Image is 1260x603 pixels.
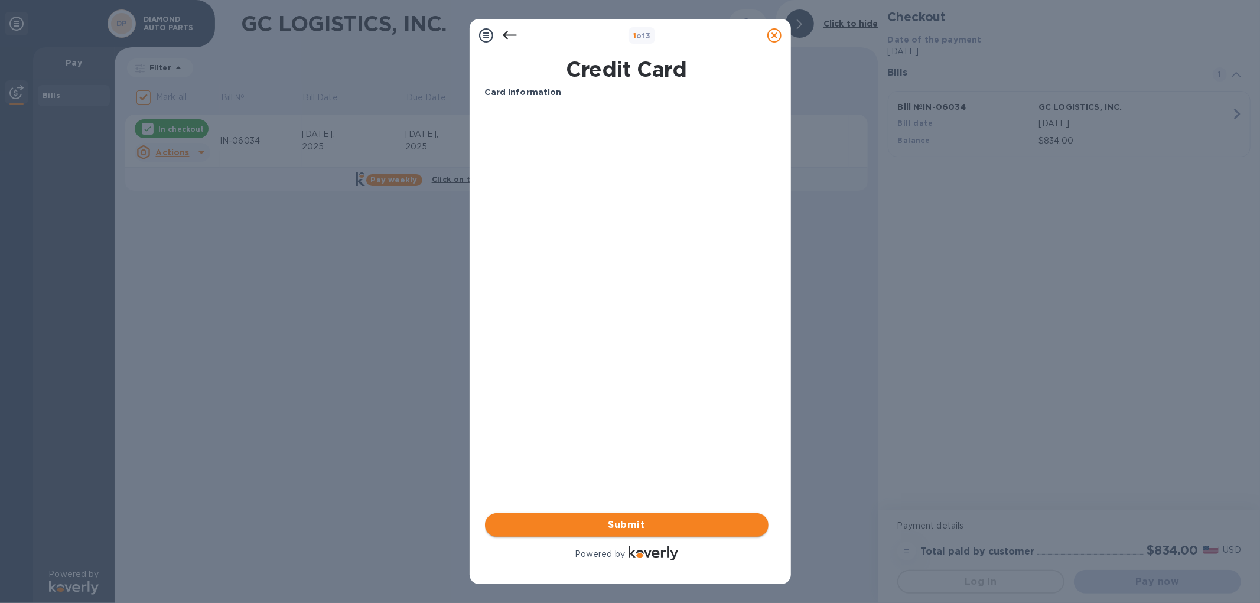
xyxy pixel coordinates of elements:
b: of 3 [633,31,651,40]
img: Logo [629,546,678,560]
h1: Credit Card [480,57,773,82]
p: Powered by [575,548,625,560]
button: Submit [485,513,769,537]
span: 1 [633,31,636,40]
b: Card Information [485,87,562,97]
span: Submit [494,518,759,532]
iframe: Your browser does not support iframes [485,108,769,285]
